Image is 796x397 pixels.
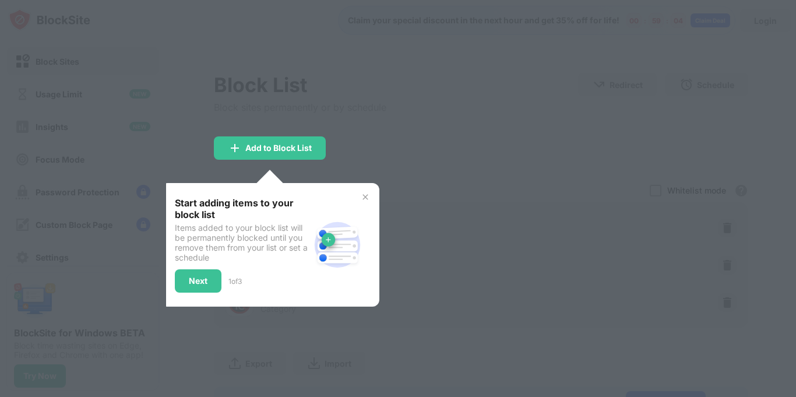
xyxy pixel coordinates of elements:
div: Add to Block List [245,143,312,153]
div: Items added to your block list will be permanently blocked until you remove them from your list o... [175,223,309,262]
img: x-button.svg [361,192,370,202]
div: 1 of 3 [228,277,242,286]
div: Next [189,276,207,286]
img: block-site.svg [309,217,365,273]
div: Start adding items to your block list [175,197,309,220]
